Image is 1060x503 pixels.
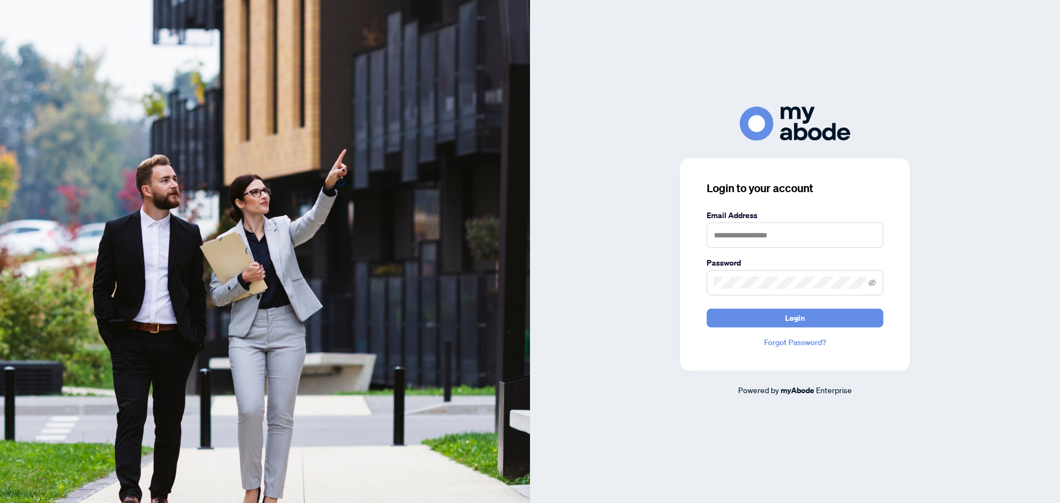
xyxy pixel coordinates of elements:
[738,385,779,395] span: Powered by
[816,385,852,395] span: Enterprise
[707,181,883,196] h3: Login to your account
[785,309,805,327] span: Login
[868,279,876,287] span: eye-invisible
[781,384,814,396] a: myAbode
[707,209,883,221] label: Email Address
[707,257,883,269] label: Password
[707,309,883,327] button: Login
[707,336,883,348] a: Forgot Password?
[740,107,850,140] img: ma-logo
